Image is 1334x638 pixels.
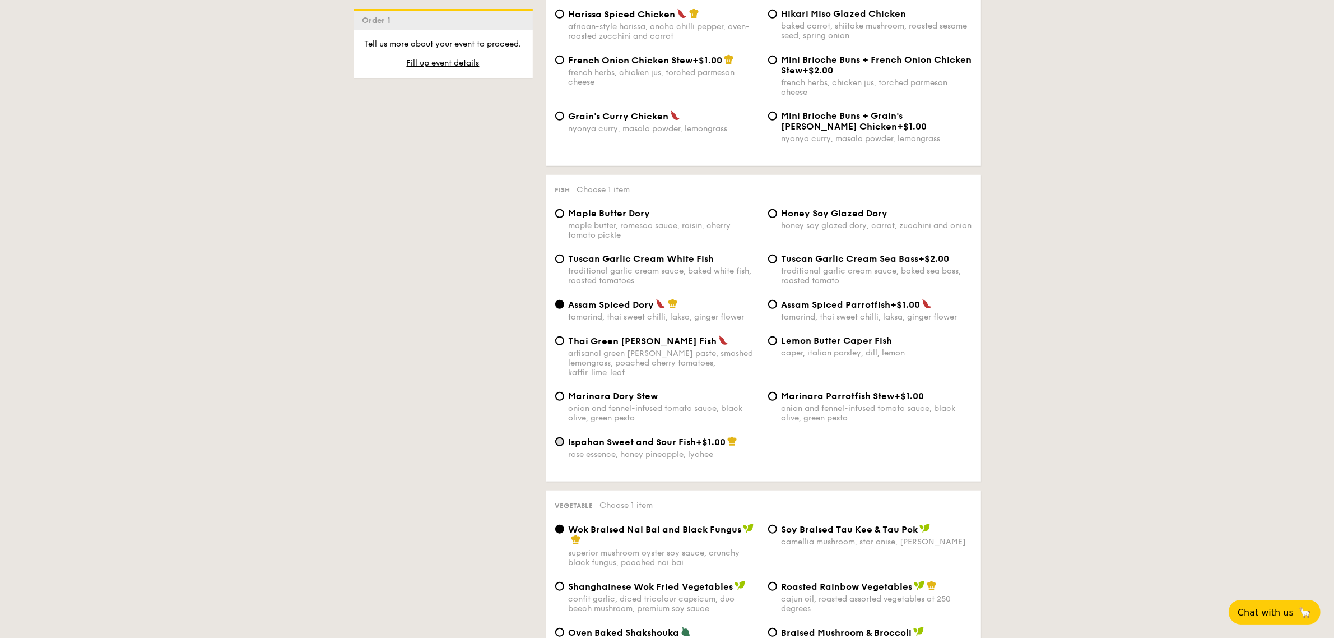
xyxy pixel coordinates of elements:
[768,255,777,263] input: Tuscan Garlic Cream Sea Bass+$2.00traditional garlic cream sauce, baked sea bass, roasted tomato
[743,524,754,534] img: icon-vegan.f8ff3823.svg
[782,627,912,638] span: Braised Mushroom & Broccoli
[768,56,777,64] input: Mini Brioche Buns + French Onion Chicken Stew+$2.00french herbs, chicken jus, torched parmesan ch...
[569,55,693,66] span: French Onion Chicken Stew
[782,110,903,132] span: Mini Brioche Buns + Grain's [PERSON_NAME] Chicken
[782,594,972,613] div: cajun oil, roasted assorted vegetables at 250 degrees
[555,392,564,401] input: Marinara Dory Stewonion and fennel-infused tomato sauce, black olive, green pesto
[768,300,777,309] input: Assam Spiced Parrotfish+$1.00tamarind, thai sweet chilli, laksa, ginger flower
[569,111,669,122] span: Grain's Curry Chicken
[768,525,777,534] input: ⁠Soy Braised Tau Kee & Tau Pokcamellia mushroom, star anise, [PERSON_NAME]
[782,391,895,401] span: Marinara Parrotfish Stew
[362,39,524,50] p: Tell us more about your event to proceed.
[768,336,777,345] input: Lemon Butter Caper Fishcaper, italian parsley, dill, lemon
[555,336,564,345] input: Thai Green [PERSON_NAME] Fishartisanal green [PERSON_NAME] paste, smashed lemongrass, poached che...
[555,525,564,534] input: Wok Braised Nai Bai and Black Fungussuperior mushroom oyster soy sauce, crunchy black fungus, poa...
[681,627,691,637] img: icon-vegetarian.fe4039eb.svg
[555,582,564,591] input: Shanghainese Wok Fried Vegetablesconfit garlic, diced tricolour capsicum, duo beech mushroom, pre...
[569,221,759,240] div: maple butter, romesco sauce, raisin, cherry tomato pickle
[656,299,666,309] img: icon-spicy.37a8142b.svg
[569,22,759,41] div: african-style harissa, ancho chilli pepper, oven-roasted zucchini and carrot
[569,524,742,535] span: Wok Braised Nai Bai and Black Fungus
[922,299,932,309] img: icon-spicy.37a8142b.svg
[569,548,759,567] div: superior mushroom oyster soy sauce, crunchy black fungus, poached nai bai
[1238,607,1294,618] span: Chat with us
[919,253,950,264] span: +$2.00
[898,121,927,132] span: +$1.00
[919,524,931,534] img: icon-vegan.f8ff3823.svg
[782,78,972,97] div: french herbs, chicken jus, torched parmesan cheese
[668,299,678,309] img: icon-chef-hat.a58ddaea.svg
[782,348,972,358] div: caper, italian parsley, dill, lemon
[569,266,759,285] div: traditional garlic cream sauce, baked white fish, roasted tomatoes
[782,21,972,40] div: baked carrot, shiitake mushroom, roasted sesame seed, spring onion
[693,55,723,66] span: +$1.00
[555,255,564,263] input: Tuscan Garlic Cream White Fishtraditional garlic cream sauce, baked white fish, roasted tomatoes
[803,65,834,76] span: +$2.00
[569,391,658,401] span: Marinara Dory Stew
[555,300,564,309] input: Assam Spiced Dorytamarind, thai sweet chilli, laksa, ginger flower
[569,336,717,346] span: Thai Green [PERSON_NAME] Fish
[569,208,650,219] span: Maple Butter Dory
[407,58,480,68] span: Fill up event details
[782,208,888,219] span: Honey Soy Glazed Dory
[782,404,972,423] div: onion and fennel-infused tomato sauce, black olive, green pesto
[718,335,728,345] img: icon-spicy.37a8142b.svg
[768,10,777,19] input: Hikari Miso Glazed Chickenbaked carrot, shiitake mushroom, roasted sesame seed, spring onion
[555,112,564,121] input: Grain's Curry Chickennyonya curry, masala powder, lemongrass
[569,312,759,322] div: tamarind, thai sweet chilli, laksa, ginger flower
[782,299,891,310] span: Assam Spiced Parrotfish
[913,627,924,637] img: icon-vegan.f8ff3823.svg
[724,54,734,64] img: icon-chef-hat.a58ddaea.svg
[569,68,759,87] div: french herbs, chicken jus, torched parmesan cheese
[569,299,654,310] span: Assam Spiced Dory
[696,437,726,447] span: +$1.00
[782,266,972,285] div: traditional garlic cream sauce, baked sea bass, roasted tomato
[782,8,907,19] span: Hikari Miso Glazed Chicken
[768,112,777,121] input: Mini Brioche Buns + Grain's [PERSON_NAME] Chicken+$1.00nyonya curry, masala powder, lemongrass
[600,501,653,510] span: Choose 1 item
[782,581,913,592] span: Roasted Rainbow Vegetables
[895,391,924,401] span: +$1.00
[914,581,925,591] img: icon-vegan.f8ff3823.svg
[782,312,972,322] div: tamarind, thai sweet chilli, laksa, ginger flower
[555,56,564,64] input: French Onion Chicken Stew+$1.00french herbs, chicken jus, torched parmesan cheese
[569,9,676,20] span: Harissa Spiced Chicken
[927,581,937,591] img: icon-chef-hat.a58ddaea.svg
[569,349,759,377] div: artisanal green [PERSON_NAME] paste, smashed lemongrass, poached cherry tomatoes, kaffir lime leaf
[1298,606,1312,619] span: 🦙
[677,8,687,19] img: icon-spicy.37a8142b.svg
[727,436,737,446] img: icon-chef-hat.a58ddaea.svg
[569,437,696,447] span: Ispahan Sweet and Sour Fish
[555,186,570,194] span: Fish
[555,437,564,446] input: Ispahan Sweet and Sour Fish+$1.00rose essence, honey pineapple, lychee
[555,209,564,218] input: Maple Butter Dorymaple butter, romesco sauce, raisin, cherry tomato pickle
[555,502,593,510] span: Vegetable
[555,628,564,637] input: Oven Baked Shakshoukasauteed garlic spinach, romesco sauce, eggs, parmesan cheese shreds
[782,221,972,230] div: honey soy glazed dory, carrot, zucchini and onion
[768,628,777,637] input: Braised Mushroom & Broccolisuperior soy sauce, garlic, tricolour capsicum
[555,10,564,19] input: Harissa Spiced Chickenafrican-style harissa, ancho chilli pepper, oven-roasted zucchini and carrot
[670,110,680,121] img: icon-spicy.37a8142b.svg
[891,299,921,310] span: +$1.00
[782,134,972,144] div: nyonya curry, masala powder, lemongrass
[735,581,746,591] img: icon-vegan.f8ff3823.svg
[782,54,972,76] span: Mini Brioche Buns + French Onion Chicken Stew
[768,392,777,401] input: Marinara Parrotfish Stew+$1.00onion and fennel-infused tomato sauce, black olive, green pesto
[569,627,680,638] span: Oven Baked Shakshouka
[569,581,733,592] span: Shanghainese Wok Fried Vegetables
[569,404,759,423] div: onion and fennel-infused tomato sauce, black olive, green pesto
[768,582,777,591] input: Roasted Rainbow Vegetablescajun oil, roasted assorted vegetables at 250 degrees
[569,253,714,264] span: Tuscan Garlic Cream White Fish
[782,524,918,535] span: ⁠Soy Braised Tau Kee & Tau Pok
[362,16,396,25] span: Order 1
[782,335,893,346] span: Lemon Butter Caper Fish
[782,253,919,264] span: Tuscan Garlic Cream Sea Bass
[689,8,699,19] img: icon-chef-hat.a58ddaea.svg
[571,535,581,545] img: icon-chef-hat.a58ddaea.svg
[1229,600,1321,625] button: Chat with us🦙
[569,450,759,459] div: rose essence, honey pineapple, lychee
[569,594,759,613] div: confit garlic, diced tricolour capsicum, duo beech mushroom, premium soy sauce
[569,124,759,133] div: nyonya curry, masala powder, lemongrass
[768,209,777,218] input: Honey Soy Glazed Doryhoney soy glazed dory, carrot, zucchini and onion
[782,537,972,547] div: camellia mushroom, star anise, [PERSON_NAME]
